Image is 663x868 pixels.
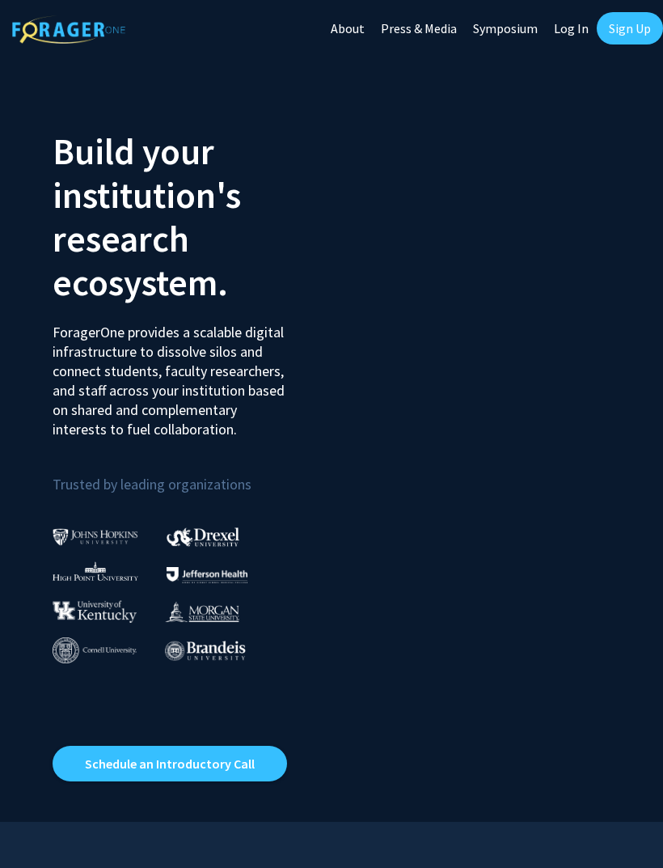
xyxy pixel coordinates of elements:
[53,129,319,304] h2: Build your institution's research ecosystem.
[165,641,246,661] img: Brandeis University
[167,567,247,582] img: Thomas Jefferson University
[597,12,663,44] a: Sign Up
[53,637,137,664] img: Cornell University
[53,452,319,497] p: Trusted by leading organizations
[167,527,239,546] img: Drexel University
[53,600,137,622] img: University of Kentucky
[165,601,239,622] img: Morgan State University
[53,746,287,781] a: Opens in a new tab
[53,311,287,439] p: ForagerOne provides a scalable digital infrastructure to dissolve silos and connect students, fac...
[53,528,138,545] img: Johns Hopkins University
[12,15,125,44] img: ForagerOne Logo
[53,561,138,581] img: High Point University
